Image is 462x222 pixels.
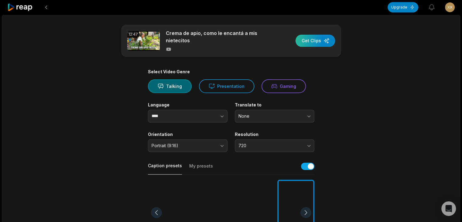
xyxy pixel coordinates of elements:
span: None [238,113,302,119]
label: Orientation [148,132,228,137]
span: Portrait (9:16) [152,143,215,148]
button: Caption presets [148,163,182,175]
button: Presentation [199,79,254,93]
div: 12:47 [127,31,139,38]
button: None [235,110,314,123]
button: Get Clips [296,35,335,47]
button: Talking [148,79,192,93]
label: Translate to [235,102,314,108]
button: Upgrade [388,2,418,12]
div: Select Video Genre [148,69,314,75]
p: Crema de apio, como le encantá a mis nietecitos [166,29,271,44]
span: 720 [238,143,302,148]
button: 720 [235,139,314,152]
button: Gaming [262,79,306,93]
button: My presets [189,163,213,175]
button: Portrait (9:16) [148,139,228,152]
label: Language [148,102,228,108]
label: Resolution [235,132,314,137]
div: Open Intercom Messenger [441,201,456,216]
